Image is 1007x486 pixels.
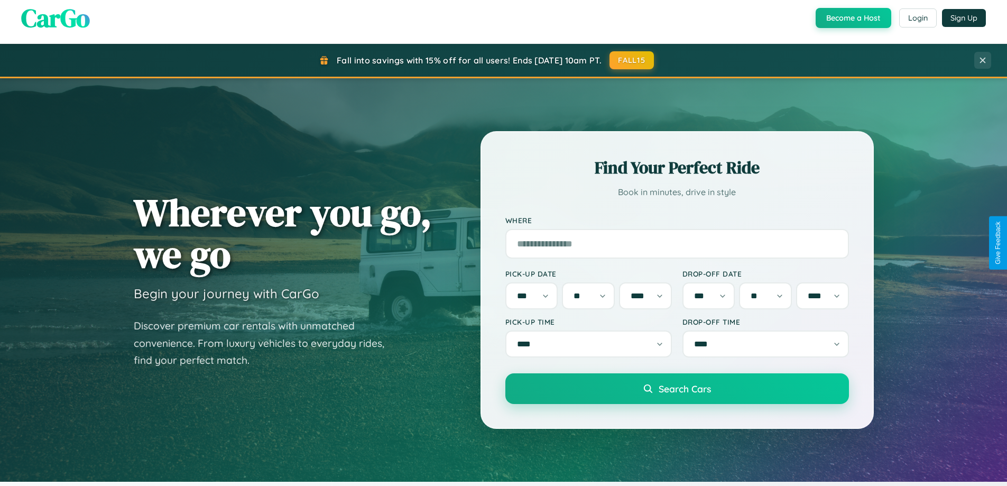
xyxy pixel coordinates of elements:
p: Discover premium car rentals with unmatched convenience. From luxury vehicles to everyday rides, ... [134,317,398,369]
h3: Begin your journey with CarGo [134,286,319,301]
button: Become a Host [816,8,891,28]
p: Book in minutes, drive in style [505,185,849,200]
button: Search Cars [505,373,849,404]
label: Where [505,216,849,225]
button: Sign Up [942,9,986,27]
label: Drop-off Time [682,317,849,326]
button: FALL15 [609,51,654,69]
span: Search Cars [659,383,711,395]
h2: Find Your Perfect Ride [505,156,849,179]
button: Login [899,8,937,27]
h1: Wherever you go, we go [134,191,432,275]
label: Pick-up Time [505,317,672,326]
div: Give Feedback [994,222,1002,264]
span: Fall into savings with 15% off for all users! Ends [DATE] 10am PT. [337,55,602,66]
label: Drop-off Date [682,269,849,278]
span: CarGo [21,1,90,35]
label: Pick-up Date [505,269,672,278]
